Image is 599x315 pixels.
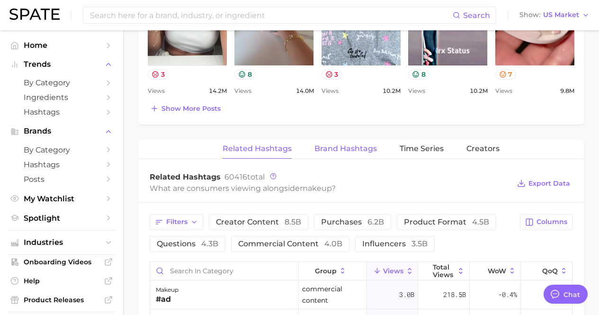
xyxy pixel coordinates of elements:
span: 9.8m [560,85,574,97]
span: Views [408,85,425,97]
span: Views [383,267,403,275]
span: influencers [362,240,428,248]
button: Trends [8,57,116,72]
button: ShowUS Market [517,9,592,21]
span: 3.5b [411,239,428,248]
div: #ad [156,294,179,305]
button: QoQ [521,262,572,280]
a: Spotlight [8,211,116,225]
span: Brand Hashtags [314,144,377,153]
span: QoQ [542,267,558,275]
span: Search [463,11,490,20]
span: Brands [24,127,99,135]
span: Views [495,85,512,97]
span: Onboarding Videos [24,258,99,266]
button: Views [367,262,418,280]
span: US Market [543,12,579,18]
button: Columns [520,214,572,230]
span: Export Data [528,180,570,188]
span: 4.0b [324,239,342,248]
span: Creators [466,144,500,153]
button: Filters [150,214,203,230]
span: Total Views [433,263,455,279]
span: Industries [24,238,99,247]
span: commercial content [302,283,363,306]
a: Ingredients [8,90,116,105]
span: Hashtags [24,160,99,169]
input: Search in category [150,262,298,280]
button: 7 [495,70,517,80]
span: commercial content [238,240,342,248]
span: Help [24,277,99,285]
button: makeup#adcommercial content3.0b218.5b-0.4%+13.6% [150,281,572,309]
span: 3.0b [399,289,414,300]
span: total [224,172,265,181]
span: by Category [24,145,99,154]
span: Views [148,85,165,97]
span: 60416 [224,172,247,181]
span: group [315,267,337,275]
a: Home [8,38,116,53]
button: 8 [408,70,429,80]
input: Search here for a brand, industry, or ingredient [89,7,453,23]
span: Time Series [400,144,444,153]
span: My Watchlist [24,194,99,203]
span: 4.3b [201,239,218,248]
span: Show more posts [161,105,221,113]
div: What are consumers viewing alongside ? [150,182,510,195]
span: Trends [24,60,99,69]
span: 10.2m [383,85,401,97]
span: Related Hashtags [150,172,221,181]
span: -0.4% [498,289,517,300]
span: 14.2m [209,85,227,97]
span: 4.5b [472,217,489,226]
button: Brands [8,124,116,138]
span: Spotlight [24,214,99,223]
span: Filters [166,218,188,226]
div: makeup [156,284,179,296]
span: Show [519,12,540,18]
span: Product Releases [24,296,99,304]
button: WoW [470,262,521,280]
span: 6.2b [367,217,384,226]
span: Columns [536,218,567,226]
span: product format [404,218,489,226]
button: Show more posts [148,102,223,115]
button: Export Data [515,177,572,190]
a: Onboarding Videos [8,255,116,269]
span: by Category [24,78,99,87]
span: Views [234,85,251,97]
span: Views [322,85,339,97]
span: Posts [24,175,99,184]
a: Posts [8,172,116,187]
a: by Category [8,143,116,157]
span: 8.5b [285,217,301,226]
button: group [299,262,367,280]
span: purchases [321,218,384,226]
button: Industries [8,235,116,250]
span: creator content [216,218,301,226]
span: Related Hashtags [223,144,292,153]
span: 218.5b [443,289,466,300]
span: 10.2m [470,85,488,97]
a: Hashtags [8,105,116,119]
img: SPATE [9,9,60,20]
a: My Watchlist [8,191,116,206]
span: WoW [488,267,506,275]
button: 3 [148,70,169,80]
span: makeup [300,184,331,193]
span: 14.0m [296,85,314,97]
span: questions [157,240,218,248]
button: 8 [234,70,256,80]
button: Total Views [418,262,469,280]
span: Hashtags [24,108,99,117]
a: by Category [8,75,116,90]
span: Home [24,41,99,50]
span: Ingredients [24,93,99,102]
a: Product Releases [8,293,116,307]
a: Help [8,274,116,288]
button: 3 [322,70,342,80]
a: Hashtags [8,157,116,172]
